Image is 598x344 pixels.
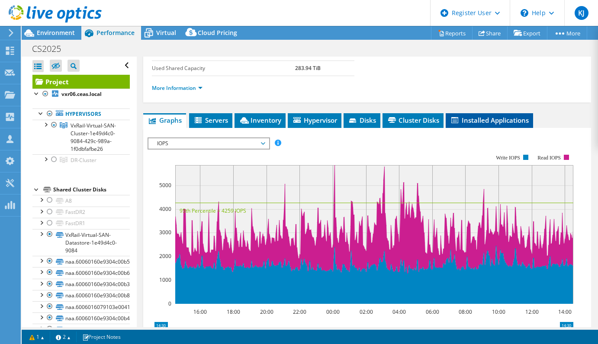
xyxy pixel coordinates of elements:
[32,89,130,100] a: vxr06.ceas.local
[32,207,130,218] a: FastDR2
[32,256,130,267] a: naa.60060160e9304c00b5ae845c676543fd
[71,122,116,153] span: VxRail-Virtual-SAN-Cluster-1e49d4c0-9084-429c-989a-1f0dbfafbe26
[32,301,130,312] a: naa.6006016079103e0041db9f62f651eb11
[32,279,130,290] a: naa.60060160e9304c00b3ae845c113a6b25
[53,185,130,195] div: Shared Cluster Disks
[50,331,77,342] a: 2
[76,331,127,342] a: Project Notes
[575,6,588,20] span: KJ
[159,182,171,189] text: 5000
[472,26,508,40] a: Share
[152,64,295,73] label: Used Shared Capacity
[450,116,529,124] span: Installed Applications
[159,276,171,283] text: 1000
[293,308,306,315] text: 22:00
[32,290,130,301] a: naa.60060160e9304c00b8ae845c3fb0f773
[492,308,505,315] text: 10:00
[193,308,207,315] text: 16:00
[61,90,102,98] b: vxr06.ceas.local
[292,116,337,124] span: Hypervisor
[387,116,439,124] span: Cluster Disks
[159,205,171,213] text: 4000
[180,207,246,214] text: 95th Percentile = 4259 IOPS
[32,120,130,154] a: VxRail-Virtual-SAN-Cluster-1e49d4c0-9084-429c-989a-1f0dbfafbe26
[28,44,74,54] h1: CS2025
[159,252,171,260] text: 2000
[148,116,182,124] span: Graphs
[193,116,228,124] span: Servers
[32,154,130,166] a: DR-Cluster
[32,324,130,335] a: naa.60060160e9304c00b9ae845c5d7dcc97
[348,116,376,124] span: Disks
[431,26,473,40] a: Reports
[156,29,176,37] span: Virtual
[32,229,130,256] a: VxRail-Virtual-SAN-Datastore-1e49d4c0-9084
[525,308,539,315] text: 12:00
[547,26,587,40] a: More
[239,116,281,124] span: Inventory
[32,108,130,120] a: Hypervisors
[168,300,171,307] text: 0
[32,312,130,324] a: naa.60060160e9304c00b4ae845c85a71e6c
[426,308,439,315] text: 06:00
[326,308,340,315] text: 00:00
[260,308,273,315] text: 20:00
[295,64,321,72] b: 283.94 TiB
[96,29,135,37] span: Performance
[459,308,472,315] text: 08:00
[37,29,75,37] span: Environment
[159,229,171,236] text: 3000
[227,308,240,315] text: 18:00
[32,218,130,229] a: FastDR1
[392,308,406,315] text: 04:00
[360,308,373,315] text: 02:00
[521,9,528,17] svg: \n
[153,138,264,149] span: IOPS
[538,155,561,161] text: Read IOPS
[71,156,96,164] span: DR-Cluster
[558,308,572,315] text: 14:00
[32,267,130,278] a: naa.60060160e9304c00b6ae845c7bc98eab
[152,84,203,92] a: More Information
[198,29,237,37] span: Cloud Pricing
[23,331,50,342] a: 1
[32,75,130,89] a: Project
[32,195,130,206] a: A8
[496,155,521,161] text: Write IOPS
[507,26,547,40] a: Export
